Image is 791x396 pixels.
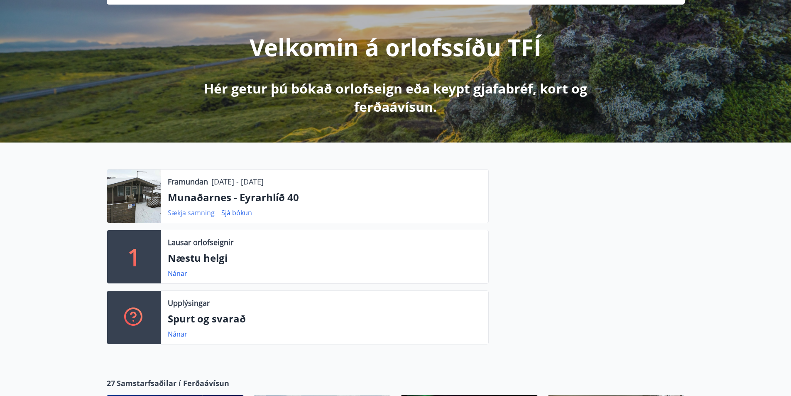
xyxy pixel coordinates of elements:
[168,237,233,248] p: Lausar orlofseignir
[168,312,482,326] p: Spurt og svarað
[117,378,229,389] span: Samstarfsaðilar í Ferðaávísun
[168,269,187,278] a: Nánar
[176,79,615,116] p: Hér getur þú bókað orlofseign eða keypt gjafabréf, kort og ferðaávísun.
[168,298,210,308] p: Upplýsingar
[168,176,208,187] p: Framundan
[250,31,541,63] p: Velkomin á orlofssíðu TFÍ
[168,251,482,265] p: Næstu helgi
[168,330,187,339] a: Nánar
[211,176,264,187] p: [DATE] - [DATE]
[221,208,252,217] a: Sjá bókun
[127,241,141,273] p: 1
[107,378,115,389] span: 27
[168,208,215,217] a: Sækja samning
[168,190,482,204] p: Munaðarnes - Eyrarhlíð 40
